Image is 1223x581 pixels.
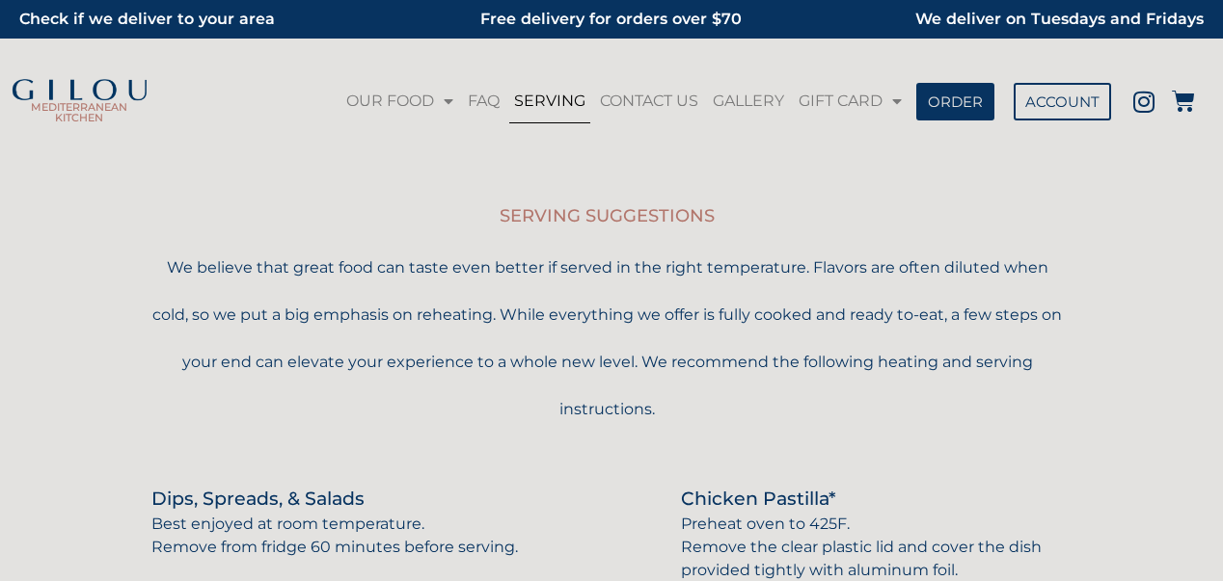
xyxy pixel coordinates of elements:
[928,94,983,109] span: ORDER
[151,207,1063,224] h3: SERVING SUGGESTIONS
[916,83,994,120] a: ORDER
[595,79,703,123] a: CONTACT US
[341,79,458,123] a: OUR FOOD
[10,102,149,123] h2: MEDITERRANEAN KITCHEN
[509,79,590,123] a: SERVING
[1025,94,1100,109] span: ACCOUNT
[708,79,789,123] a: GALLERY
[151,244,1063,433] p: We believe that great food can taste even better if served in the right temperature. Flavors are ...
[822,5,1204,34] h2: We deliver on Tuesdays and Fridays
[1014,83,1111,120] a: ACCOUNT
[339,79,907,123] nav: Menu
[19,10,275,28] a: Check if we deliver to your area
[151,489,541,508] h3: Dips, Spreads, & Salads
[681,489,1071,508] h3: Chicken Pastilla*
[10,79,149,102] img: Gilou Logo
[421,5,802,34] h2: Free delivery for orders over $70
[463,79,504,123] a: FAQ
[794,79,907,123] a: GIFT CARD
[151,513,541,559] p: Best enjoyed at room temperature. Remove from fridge 60 minutes before serving.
